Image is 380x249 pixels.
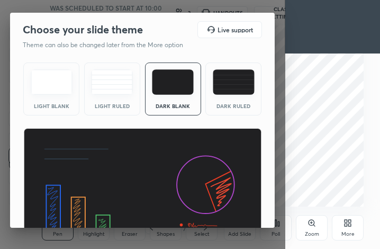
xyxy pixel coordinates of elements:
p: Theme can also be changed later from the More option [23,40,194,50]
div: Light Blank [30,103,73,109]
div: Dark Ruled [212,103,255,109]
div: More [341,232,355,237]
h2: Choose your slide theme [23,23,143,37]
img: lightTheme.e5ed3b09.svg [31,69,73,95]
div: Dark Blank [152,103,194,109]
div: Light Ruled [91,103,133,109]
div: Zoom [305,232,319,237]
img: darkTheme.f0cc69e5.svg [152,69,194,95]
img: lightRuledTheme.5fabf969.svg [91,69,133,95]
h5: Live support [218,26,253,33]
img: darkRuledTheme.de295e13.svg [213,69,255,95]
